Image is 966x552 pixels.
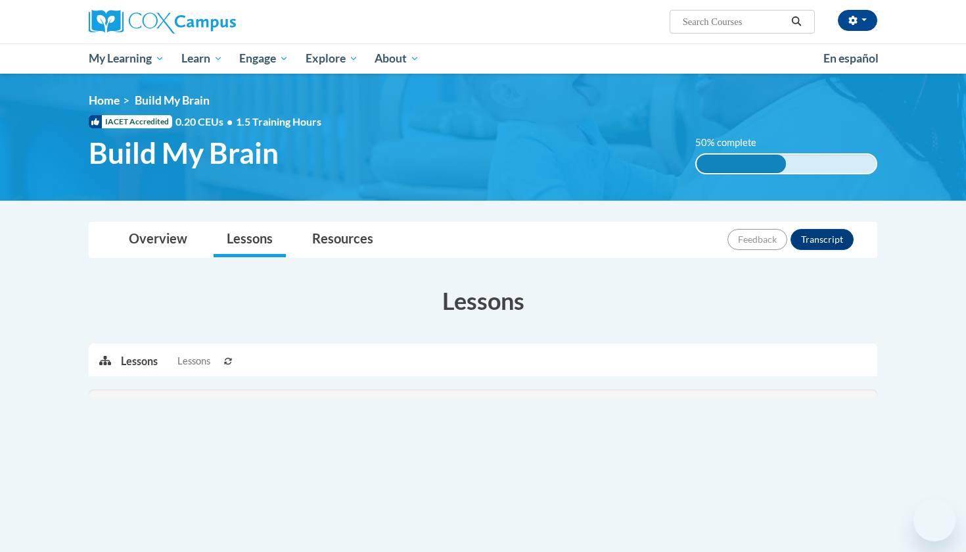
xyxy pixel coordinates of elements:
p: Lessons [121,354,158,368]
a: Resources [299,222,386,257]
span: Build My Brain [89,136,279,170]
iframe: Button to launch messaging window [913,499,955,541]
img: Cox Campus [89,10,236,34]
div: 50% complete [697,155,787,173]
a: Explore [297,43,367,74]
a: Lessons [214,222,286,257]
h3: Lessons [89,284,877,317]
a: Learn [173,43,231,74]
button: Account Settings [838,10,877,31]
span: About [375,51,419,66]
a: Engage [231,43,297,74]
a: My Learning [80,43,173,74]
a: Home [89,93,120,107]
span: 0.20 CEUs [175,114,236,129]
a: About [367,43,428,74]
a: En español [815,45,887,72]
span: Lessons [177,354,210,368]
button: Feedback [727,229,787,250]
span: My Learning [89,51,164,66]
span: Engage [239,51,288,66]
button: Transcript [791,229,854,250]
button: Search [787,14,806,30]
span: En español [823,51,879,65]
span: 1.5 Training Hours [236,115,321,128]
span: Explore [306,51,358,66]
a: Cox Campus [89,10,338,34]
span: • [227,115,233,128]
input: Search Courses [681,14,787,30]
label: 50% complete [695,136,771,150]
a: Overview [116,222,200,257]
span: Learn [181,51,223,66]
span: IACET Accredited [89,115,172,128]
div: Main menu [69,43,897,74]
span: Build My Brain [135,93,210,107]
